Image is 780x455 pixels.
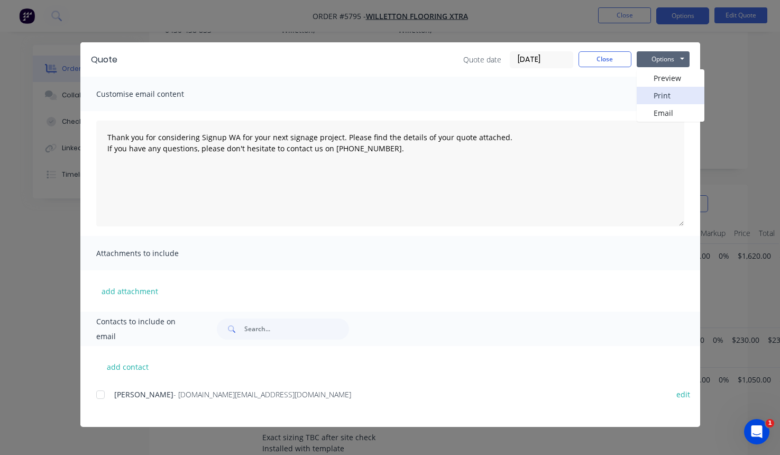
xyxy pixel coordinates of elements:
span: Attachments to include [96,246,213,261]
span: Contacts to include on email [96,314,191,344]
iframe: Intercom live chat [744,419,769,444]
span: Customise email content [96,87,213,102]
button: Print [637,87,704,104]
input: Search... [244,319,349,340]
button: Email [637,104,704,122]
span: Quote date [463,54,501,65]
button: Close [579,51,631,67]
div: Quote [91,53,117,66]
button: edit [670,387,696,402]
textarea: Thank you for considering Signup WA for your next signage project. Please find the details of you... [96,121,684,226]
button: add attachment [96,283,163,299]
button: Preview [637,69,704,87]
button: add contact [96,359,160,375]
button: Options [637,51,690,67]
span: [PERSON_NAME] [114,389,173,399]
span: - [DOMAIN_NAME][EMAIL_ADDRESS][DOMAIN_NAME] [173,389,351,399]
span: 1 [766,419,774,427]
